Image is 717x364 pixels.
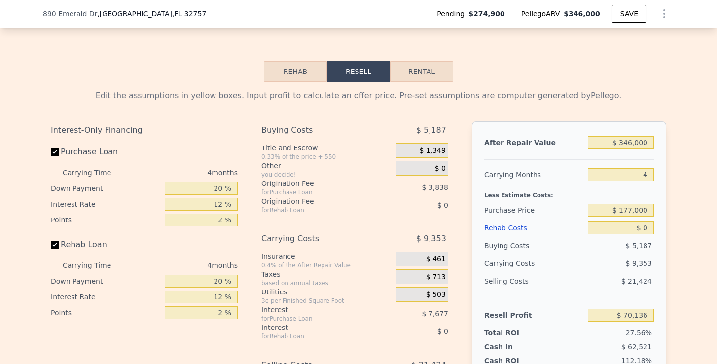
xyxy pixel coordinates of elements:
[261,179,371,188] div: Origination Fee
[426,255,446,264] span: $ 461
[261,279,392,287] div: based on annual taxes
[51,305,161,321] div: Points
[51,148,59,156] input: Purchase Loan
[51,90,666,102] div: Edit the assumptions in yellow boxes. Input profit to calculate an offer price. Pre-set assumptio...
[63,165,127,181] div: Carrying Time
[390,61,453,82] button: Rental
[97,9,206,19] span: , [GEOGRAPHIC_DATA]
[261,269,392,279] div: Taxes
[484,342,546,352] div: Cash In
[261,252,392,261] div: Insurance
[172,10,206,18] span: , FL 32757
[626,329,652,337] span: 27.56%
[43,9,97,19] span: 890 Emerald Dr
[261,153,392,161] div: 0.33% of the price + 550
[422,183,448,191] span: $ 3,838
[261,188,371,196] div: for Purchase Loan
[484,219,584,237] div: Rehab Costs
[264,61,327,82] button: Rehab
[261,230,371,248] div: Carrying Costs
[484,166,584,183] div: Carrying Months
[416,121,446,139] span: $ 5,187
[419,146,445,155] span: $ 1,349
[626,259,652,267] span: $ 9,353
[521,9,564,19] span: Pellego ARV
[261,121,371,139] div: Buying Costs
[131,165,238,181] div: 4 months
[426,273,446,282] span: $ 713
[51,289,161,305] div: Interest Rate
[437,201,448,209] span: $ 0
[261,171,392,179] div: you decide!
[261,196,371,206] div: Origination Fee
[612,5,646,23] button: SAVE
[484,328,546,338] div: Total ROI
[51,196,161,212] div: Interest Rate
[51,273,161,289] div: Down Payment
[51,212,161,228] div: Points
[261,287,392,297] div: Utilities
[654,4,674,24] button: Show Options
[261,323,371,332] div: Interest
[621,277,652,285] span: $ 21,424
[261,305,371,315] div: Interest
[51,181,161,196] div: Down Payment
[131,257,238,273] div: 4 months
[435,164,446,173] span: $ 0
[51,143,161,161] label: Purchase Loan
[484,306,584,324] div: Resell Profit
[261,261,392,269] div: 0.4% of the After Repair Value
[51,236,161,254] label: Rehab Loan
[416,230,446,248] span: $ 9,353
[484,255,546,272] div: Carrying Costs
[261,297,392,305] div: 3¢ per Finished Square Foot
[261,161,392,171] div: Other
[261,315,371,323] div: for Purchase Loan
[261,332,371,340] div: for Rehab Loan
[484,134,584,151] div: After Repair Value
[261,206,371,214] div: for Rehab Loan
[468,9,505,19] span: $274,900
[63,257,127,273] div: Carrying Time
[51,241,59,249] input: Rehab Loan
[626,242,652,250] span: $ 5,187
[621,343,652,351] span: $ 62,521
[484,201,584,219] div: Purchase Price
[422,310,448,318] span: $ 7,677
[261,143,392,153] div: Title and Escrow
[437,328,448,335] span: $ 0
[51,121,238,139] div: Interest-Only Financing
[437,9,468,19] span: Pending
[564,10,600,18] span: $346,000
[327,61,390,82] button: Resell
[426,291,446,299] span: $ 503
[484,272,584,290] div: Selling Costs
[484,237,584,255] div: Buying Costs
[484,183,654,201] div: Less Estimate Costs:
